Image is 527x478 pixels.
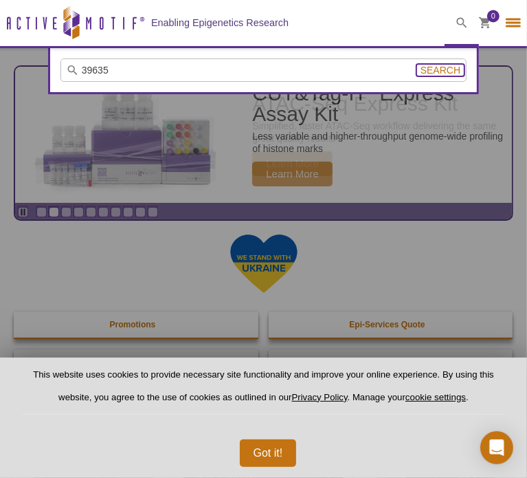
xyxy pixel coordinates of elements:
button: Search [416,64,464,76]
a: Privacy Policy [292,392,348,402]
button: cookie settings [405,392,466,402]
div: Open Intercom Messenger [480,431,513,464]
span: Search [421,65,460,76]
button: Got it! [240,439,297,467]
a: 0 [479,17,491,32]
input: Keyword, Cat. No. [60,58,467,82]
span: 0 [491,10,495,23]
p: This website uses cookies to provide necessary site functionality and improve your online experie... [22,369,505,415]
h2: Enabling Epigenetics Research [151,17,289,29]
